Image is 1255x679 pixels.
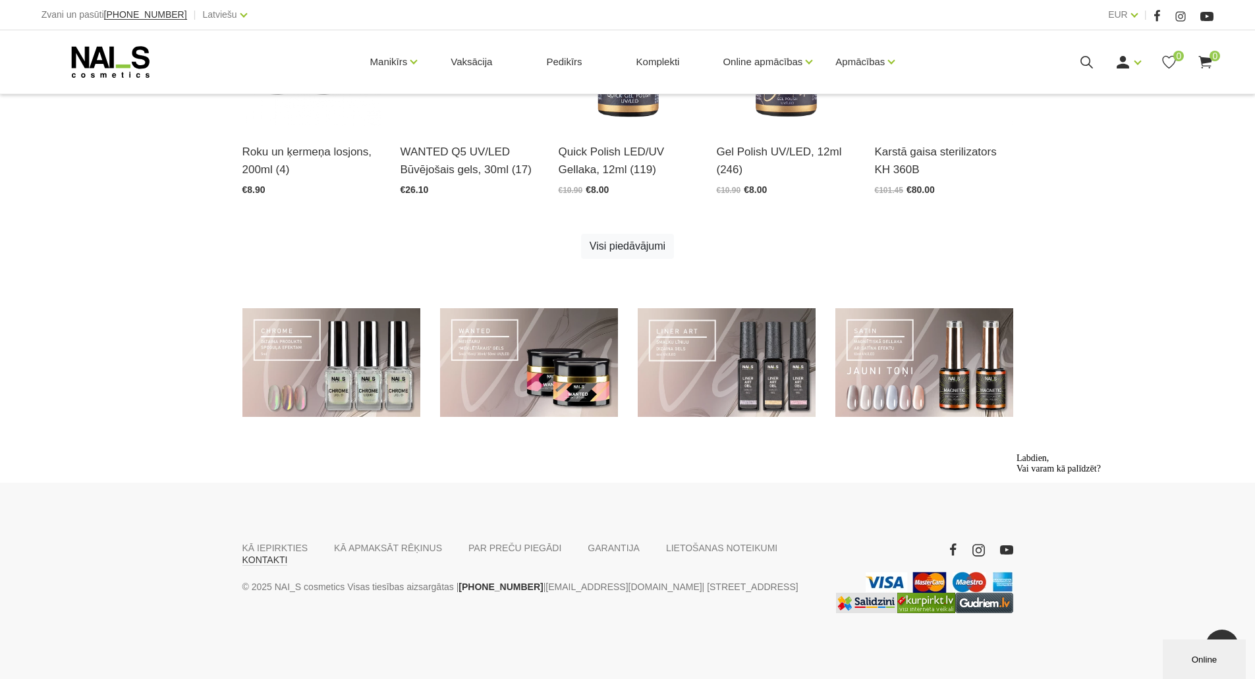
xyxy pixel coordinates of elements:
[1173,51,1184,61] span: 0
[104,10,187,20] a: [PHONE_NUMBER]
[42,7,187,23] div: Zvani un pasūti
[468,542,561,554] a: PAR PREČU PIEGĀDI
[242,184,265,195] span: €8.90
[717,143,855,178] a: Gel Polish UV/LED, 12ml (246)
[5,5,90,26] span: Labdien, Vai varam kā palīdzēt?
[1144,7,1147,23] span: |
[459,579,543,595] a: [PHONE_NUMBER]
[242,542,308,554] a: KĀ IEPIRKTIES
[334,542,442,554] a: KĀ APMAKSĀT RĒĶINUS
[194,7,196,23] span: |
[835,36,885,88] a: Apmācības
[104,9,187,20] span: [PHONE_NUMBER]
[836,593,897,613] img: Labākā cena interneta veikalos - Samsung, Cena, iPhone, Mobilie telefoni
[536,30,592,94] a: Pedikīrs
[203,7,237,22] a: Latviešu
[559,143,697,178] a: Quick Polish LED/UV Gellaka, 12ml (119)
[875,143,1013,178] a: Karstā gaisa sterilizators KH 360B
[723,36,802,88] a: Online apmācības
[1163,637,1248,679] iframe: chat widget
[242,554,288,566] a: KONTAKTI
[401,184,429,195] span: €26.10
[875,186,903,195] span: €101.45
[242,579,816,595] p: © 2025 NAI_S cosmetics Visas tiesības aizsargātas | | | [STREET_ADDRESS]
[545,579,702,595] a: [EMAIL_ADDRESS][DOMAIN_NAME]
[1108,7,1128,22] a: EUR
[1210,51,1220,61] span: 0
[1197,54,1213,70] a: 0
[370,36,408,88] a: Manikīrs
[955,593,1013,613] a: https://www.gudriem.lv/veikali/lv
[906,184,935,195] span: €80.00
[559,186,583,195] span: €10.90
[626,30,690,94] a: Komplekti
[897,593,955,613] img: Lielākais Latvijas interneta veikalu preču meklētājs
[955,593,1013,613] img: www.gudriem.lv/veikali/lv
[744,184,767,195] span: €8.00
[1011,448,1248,633] iframe: chat widget
[588,542,640,554] a: GARANTIJA
[440,30,503,94] a: Vaksācija
[581,234,674,259] a: Visi piedāvājumi
[586,184,609,195] span: €8.00
[242,143,381,178] a: Roku un ķermeņa losjons, 200ml (4)
[1161,54,1177,70] a: 0
[666,542,777,554] a: LIETOŠANAS NOTEIKUMI
[717,186,741,195] span: €10.90
[401,143,539,178] a: WANTED Q5 UV/LED Būvējošais gels, 30ml (17)
[5,5,242,26] div: Labdien,Vai varam kā palīdzēt?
